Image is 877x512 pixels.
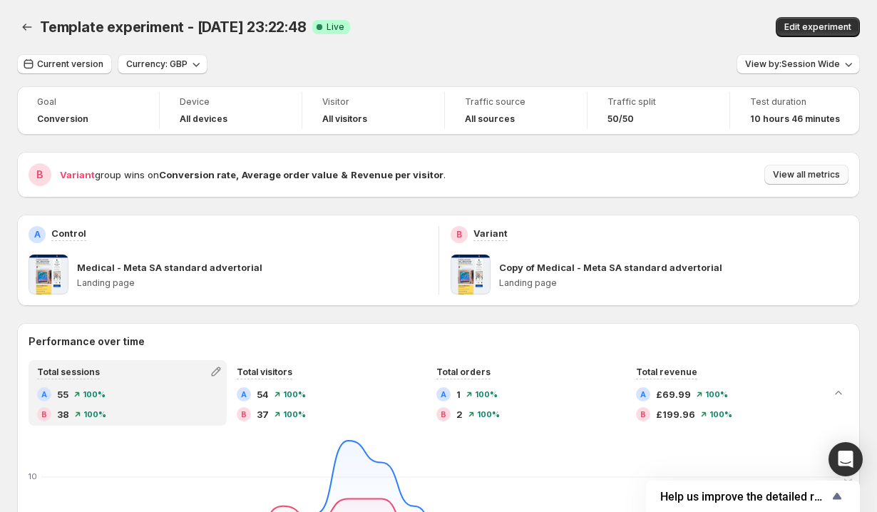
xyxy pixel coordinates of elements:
[607,96,709,108] span: Traffic split
[159,169,236,180] strong: Conversion rate
[456,387,461,401] span: 1
[283,410,306,419] span: 100 %
[57,387,68,401] span: 55
[77,260,262,275] p: Medical - Meta SA standard advertorial
[660,490,829,503] span: Help us improve the detailed report for A/B campaigns
[640,410,646,419] h2: B
[241,410,247,419] h2: B
[29,471,37,481] text: 10
[607,95,709,126] a: Traffic split50/50
[17,17,37,37] button: Back
[51,226,86,240] p: Control
[17,54,112,74] button: Current version
[322,95,424,126] a: VisitorAll visitors
[37,96,139,108] span: Goal
[37,58,103,70] span: Current version
[499,260,722,275] p: Copy of Medical - Meta SA standard advertorial
[241,390,247,399] h2: A
[656,407,695,421] span: £199.96
[322,113,367,125] h4: All visitors
[41,410,47,419] h2: B
[341,169,348,180] strong: &
[41,390,47,399] h2: A
[660,488,846,505] button: Show survey - Help us improve the detailed report for A/B campaigns
[436,367,491,377] span: Total orders
[737,54,860,74] button: View by:Session Wide
[465,96,567,108] span: Traffic source
[764,165,848,185] button: View all metrics
[636,367,697,377] span: Total revenue
[784,21,851,33] span: Edit experiment
[34,229,41,240] h2: A
[126,58,188,70] span: Currency: GBP
[465,95,567,126] a: Traffic sourceAll sources
[750,95,840,126] a: Test duration10 hours 46 minutes
[257,387,269,401] span: 54
[451,255,491,295] img: Copy of Medical - Meta SA standard advertorial
[77,277,427,289] p: Landing page
[607,113,634,125] span: 50/50
[242,169,338,180] strong: Average order value
[180,113,227,125] h4: All devices
[60,169,95,180] span: Variant
[322,96,424,108] span: Visitor
[29,334,848,349] h2: Performance over time
[640,390,646,399] h2: A
[180,96,282,108] span: Device
[83,410,106,419] span: 100 %
[180,95,282,126] a: DeviceAll devices
[351,169,443,180] strong: Revenue per visitor
[37,113,88,125] span: Conversion
[750,113,840,125] span: 10 hours 46 minutes
[327,21,344,33] span: Live
[705,390,728,399] span: 100 %
[83,390,106,399] span: 100 %
[473,226,508,240] p: Variant
[475,390,498,399] span: 100 %
[709,410,732,419] span: 100 %
[29,255,68,295] img: Medical - Meta SA standard advertorial
[499,277,849,289] p: Landing page
[283,390,306,399] span: 100 %
[37,367,100,377] span: Total sessions
[456,407,463,421] span: 2
[236,169,239,180] strong: ,
[118,54,207,74] button: Currency: GBP
[441,410,446,419] h2: B
[456,229,462,240] h2: B
[656,387,691,401] span: £69.99
[441,390,446,399] h2: A
[829,383,848,403] button: Collapse chart
[36,168,43,182] h2: B
[829,442,863,476] div: Open Intercom Messenger
[465,113,515,125] h4: All sources
[750,96,840,108] span: Test duration
[776,17,860,37] button: Edit experiment
[237,367,292,377] span: Total visitors
[60,169,446,180] span: group wins on .
[257,407,269,421] span: 37
[773,169,840,180] span: View all metrics
[745,58,840,70] span: View by: Session Wide
[57,407,69,421] span: 38
[37,95,139,126] a: GoalConversion
[477,410,500,419] span: 100 %
[40,19,307,36] span: Template experiment - [DATE] 23:22:48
